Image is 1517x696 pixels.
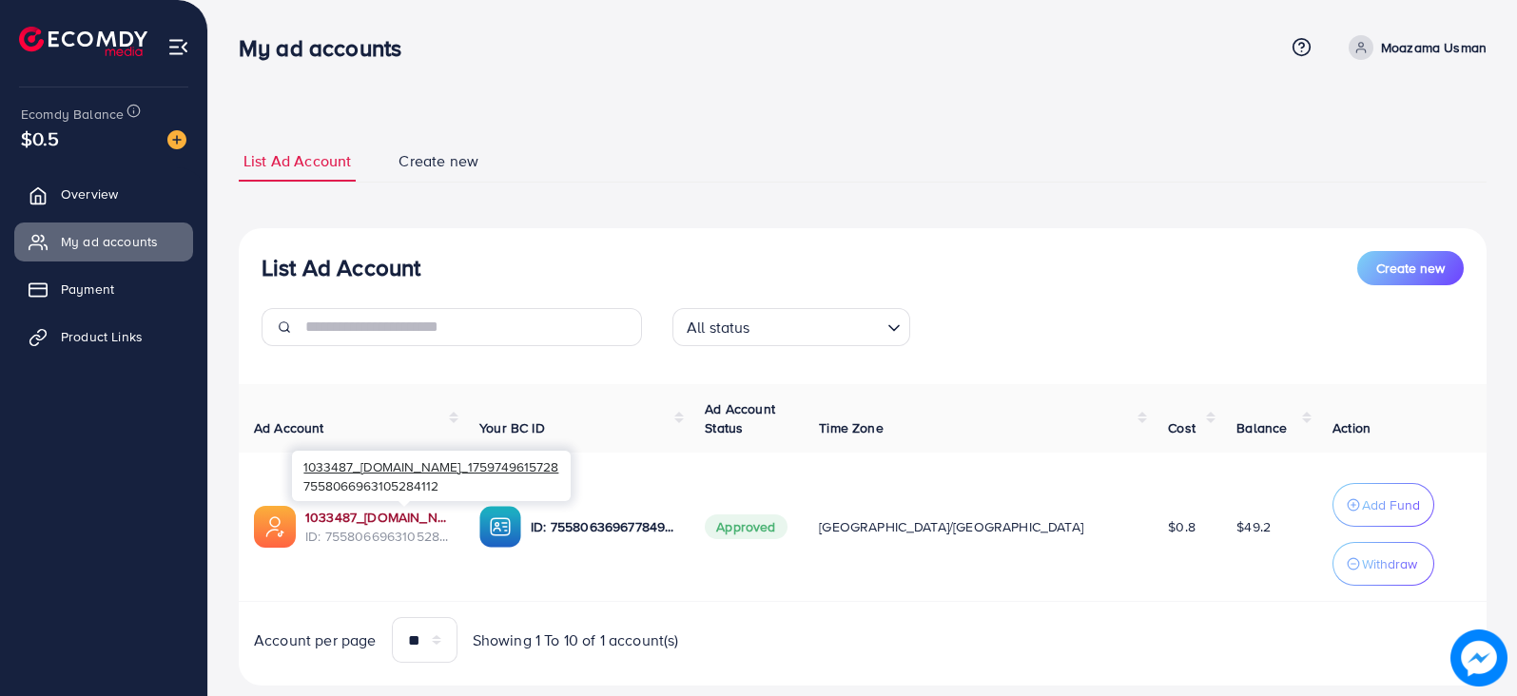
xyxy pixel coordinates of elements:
img: logo [19,27,147,56]
img: image [1450,629,1507,686]
span: Approved [705,514,787,539]
span: [GEOGRAPHIC_DATA]/[GEOGRAPHIC_DATA] [819,517,1083,536]
h3: My ad accounts [239,34,417,62]
img: menu [167,36,189,58]
span: List Ad Account [243,150,351,172]
a: Product Links [14,318,193,356]
p: ID: 7558063696778493968 [531,515,674,538]
p: Moazama Usman [1381,36,1487,59]
span: Cost [1168,418,1196,437]
p: Withdraw [1362,552,1417,575]
button: Add Fund [1332,483,1434,527]
span: $49.2 [1236,517,1271,536]
button: Withdraw [1332,542,1434,586]
span: Time Zone [819,418,883,437]
span: Ad Account [254,418,324,437]
span: Product Links [61,327,143,346]
a: Overview [14,175,193,213]
span: Balance [1236,418,1287,437]
a: Payment [14,270,193,308]
a: Moazama Usman [1341,35,1487,60]
span: Your BC ID [479,418,545,437]
div: Search for option [672,308,910,346]
a: 1033487_[DOMAIN_NAME]_1759749615728 [305,508,449,527]
span: Account per page [254,629,377,651]
span: 1033487_[DOMAIN_NAME]_1759749615728 [303,457,558,475]
span: ID: 7558066963105284112 [305,527,449,546]
span: Create new [399,150,478,172]
span: Payment [61,280,114,299]
span: All status [683,314,754,341]
span: Overview [61,184,118,203]
span: Create new [1376,259,1445,278]
h3: List Ad Account [262,254,420,281]
span: $0.8 [1168,517,1196,536]
span: Ad Account Status [705,399,775,437]
div: 7558066963105284112 [292,451,571,501]
input: Search for option [756,310,880,341]
span: Action [1332,418,1371,437]
span: Ecomdy Balance [21,105,124,124]
a: My ad accounts [14,222,193,261]
img: ic-ba-acc.ded83a64.svg [479,506,521,548]
img: ic-ads-acc.e4c84228.svg [254,506,296,548]
span: $0.5 [21,125,60,152]
img: image [167,130,186,149]
button: Create new [1357,251,1464,285]
span: Showing 1 To 10 of 1 account(s) [473,629,679,651]
p: Add Fund [1362,493,1420,516]
span: My ad accounts [61,232,158,251]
